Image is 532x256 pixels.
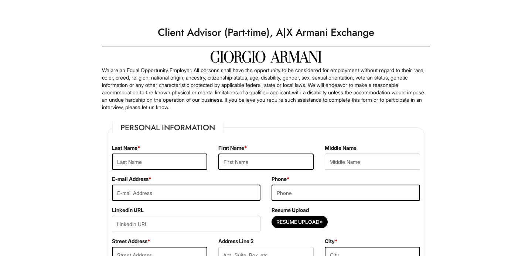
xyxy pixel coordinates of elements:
[218,154,314,170] input: First Name
[272,185,420,201] input: Phone
[112,154,207,170] input: Last Name
[112,122,224,133] legend: Personal Information
[112,216,260,232] input: LinkedIn URL
[211,51,321,63] img: Giorgio Armani
[325,144,357,152] label: Middle Name
[112,175,151,183] label: E-mail Address
[112,144,140,152] label: Last Name
[272,216,328,228] button: Resume Upload*Resume Upload*
[272,175,290,183] label: Phone
[218,238,253,245] label: Address Line 2
[112,206,144,214] label: LinkedIn URL
[325,238,338,245] label: City
[112,185,260,201] input: E-mail Address
[218,144,247,152] label: First Name
[325,154,420,170] input: Middle Name
[272,206,309,214] label: Resume Upload
[102,67,430,111] p: We are an Equal Opportunity Employer. All persons shall have the opportunity to be considered for...
[112,238,150,245] label: Street Address
[98,22,434,43] h1: Client Advisor (Part-time), A|X Armani Exchange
